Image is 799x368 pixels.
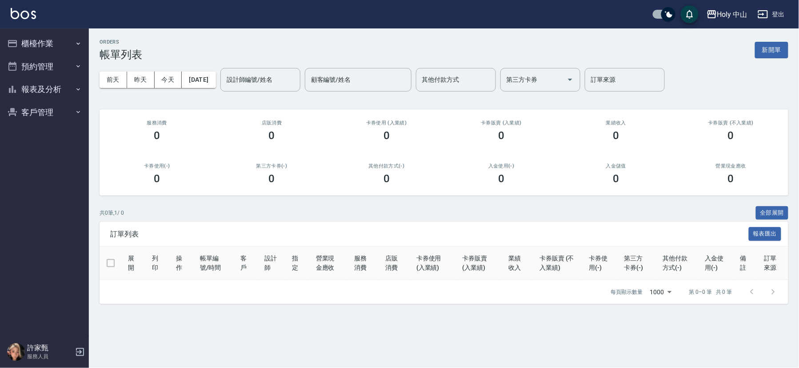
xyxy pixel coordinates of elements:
[233,247,257,280] th: 客戶
[145,247,169,280] th: 列印
[378,247,409,280] th: 店販消費
[611,288,643,296] p: 每頁顯示數量
[703,5,751,24] button: Holy 中山
[689,288,732,296] p: 第 0–0 筆 共 0 筆
[501,247,532,280] th: 業績收入
[756,206,789,220] button: 全部展開
[613,129,619,142] h3: 0
[569,163,663,169] h2: 入金儲值
[269,129,275,142] h3: 0
[121,247,145,280] th: 展開
[757,247,788,280] th: 訂單來源
[684,120,778,126] h2: 卡券販賣 (不入業績)
[755,45,788,54] a: 新開單
[455,247,502,280] th: 卡券販賣 (入業績)
[717,9,747,20] div: Holy 中山
[100,39,142,45] h2: ORDERS
[340,120,433,126] h2: 卡券使用 (入業績)
[4,78,85,101] button: 報表及分析
[698,247,733,280] th: 入金使用(-)
[563,72,577,87] button: Open
[225,163,318,169] h2: 第三方卡券(-)
[7,343,25,361] img: Person
[384,129,390,142] h3: 0
[384,172,390,185] h3: 0
[733,247,757,280] th: 備註
[498,172,504,185] h3: 0
[409,247,455,280] th: 卡券使用 (入業績)
[582,247,617,280] th: 卡券使用(-)
[11,8,36,19] img: Logo
[4,32,85,55] button: 櫃檯作業
[617,247,656,280] th: 第三方卡券(-)
[193,247,233,280] th: 帳單編號/時間
[754,6,788,23] button: 登出
[154,172,160,185] h3: 0
[340,163,433,169] h2: 其他付款方式(-)
[455,120,548,126] h2: 卡券販賣 (入業績)
[182,72,216,88] button: [DATE]
[309,247,347,280] th: 營業現金應收
[169,247,193,280] th: 操作
[257,247,285,280] th: 設計師
[569,120,663,126] h2: 業績收入
[155,72,182,88] button: 今天
[749,229,782,238] a: 報表匯出
[110,163,204,169] h2: 卡券使用(-)
[455,163,548,169] h2: 入金使用(-)
[225,120,318,126] h2: 店販消費
[749,227,782,241] button: 報表匯出
[100,72,127,88] button: 前天
[755,42,788,58] button: 新開單
[498,129,504,142] h3: 0
[532,247,582,280] th: 卡券販賣 (不入業績)
[285,247,309,280] th: 指定
[154,129,160,142] h3: 0
[347,247,378,280] th: 服務消費
[269,172,275,185] h3: 0
[27,344,72,352] h5: 許家甄
[613,172,619,185] h3: 0
[27,352,72,360] p: 服務人員
[656,247,698,280] th: 其他付款方式(-)
[127,72,155,88] button: 昨天
[110,230,749,239] span: 訂單列表
[684,163,778,169] h2: 營業現金應收
[4,101,85,124] button: 客戶管理
[100,48,142,61] h3: 帳單列表
[728,172,734,185] h3: 0
[647,280,675,304] div: 1000
[110,120,204,126] h3: 服務消費
[681,5,699,23] button: save
[100,209,124,217] p: 共 0 筆, 1 / 0
[4,55,85,78] button: 預約管理
[728,129,734,142] h3: 0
